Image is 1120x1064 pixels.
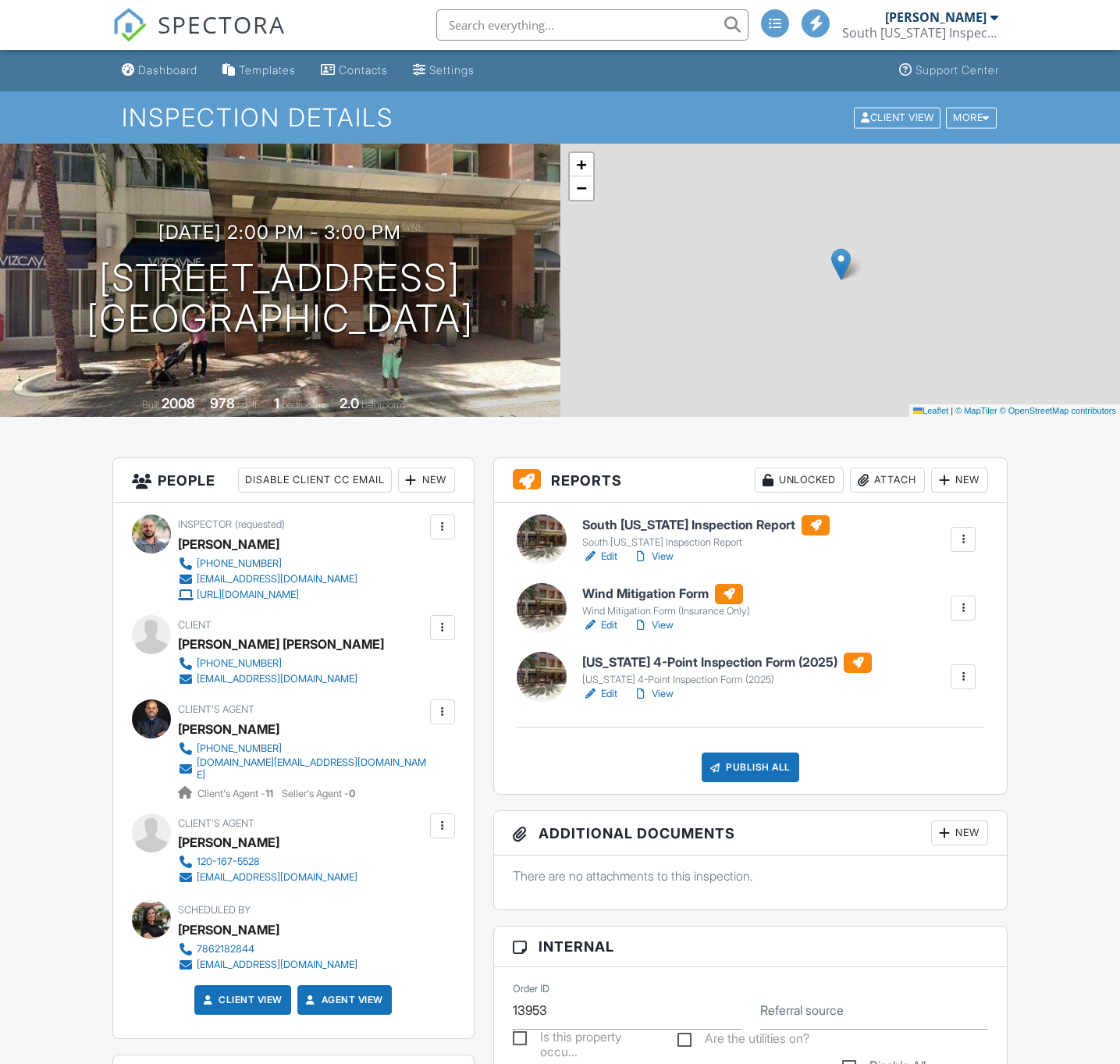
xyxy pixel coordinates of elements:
[178,854,357,870] a: 120-167-5528
[237,399,259,411] span: sq. ft.
[315,56,394,85] a: Contacts
[494,458,1008,503] h3: Reports
[633,686,674,702] a: View
[178,703,254,715] span: Client's Agent
[216,56,302,85] a: Templates
[582,653,872,687] a: [US_STATE] 4-Point Inspection Form (2025) [US_STATE] 4-Point Inspection Form (2025)
[931,820,988,845] div: New
[951,406,953,415] span: |
[831,248,851,280] img: Marker
[197,959,357,971] div: [EMAIL_ADDRESS][DOMAIN_NAME]
[162,395,195,411] div: 2008
[398,468,455,493] div: New
[178,870,357,885] a: [EMAIL_ADDRESS][DOMAIN_NAME]
[178,756,426,781] a: [DOMAIN_NAME][EMAIL_ADDRESS][DOMAIN_NAME]
[494,927,1008,967] h3: Internal
[178,619,212,631] span: Client
[178,656,372,671] a: [PHONE_NUMBER]
[582,617,617,633] a: Edit
[582,584,750,618] a: Wind Mitigation Form Wind Mitigation Form (Insurance Only)
[178,817,254,829] span: Client's Agent
[513,867,989,884] p: There are no attachments to this inspection.
[842,25,998,41] div: South Florida Inspectors
[178,904,251,916] span: Scheduled By
[582,549,617,564] a: Edit
[282,788,355,799] span: Seller's Agent -
[582,515,830,536] h6: South [US_STATE] Inspection Report
[677,1031,809,1051] label: Are the utilities on?
[513,982,549,996] label: Order ID
[197,557,282,570] div: [PHONE_NUMBER]
[178,556,357,571] a: [PHONE_NUMBER]
[197,871,357,884] div: [EMAIL_ADDRESS][DOMAIN_NAME]
[178,717,279,741] div: [PERSON_NAME]
[178,632,384,656] div: [PERSON_NAME] [PERSON_NAME]
[340,395,359,411] div: 2.0
[582,584,750,604] h6: Wind Mitigation Form
[931,468,988,493] div: New
[1000,406,1116,415] a: © OpenStreetMap contributors
[893,56,1005,85] a: Support Center
[576,178,586,197] span: −
[494,811,1008,856] h3: Additional Documents
[178,918,279,941] div: [PERSON_NAME]
[197,943,254,955] div: 7862182844
[265,788,273,799] strong: 11
[197,673,357,685] div: [EMAIL_ADDRESS][DOMAIN_NAME]
[87,258,474,340] h1: [STREET_ADDRESS] [GEOGRAPHIC_DATA]
[407,56,481,85] a: Settings
[200,992,283,1008] a: Client View
[142,399,159,411] span: Built
[197,589,299,601] div: [URL][DOMAIN_NAME]
[885,9,987,25] div: [PERSON_NAME]
[178,941,357,957] a: 7862182844
[576,155,586,174] span: +
[178,671,372,687] a: [EMAIL_ADDRESS][DOMAIN_NAME]
[955,406,997,415] a: © MapTiler
[178,741,426,756] a: [PHONE_NUMBER]
[112,21,286,54] a: SPECTORA
[197,856,260,868] div: 120-167-5528
[913,406,948,415] a: Leaflet
[582,515,830,550] a: South [US_STATE] Inspection Report South [US_STATE] Inspection Report
[197,756,426,781] div: [DOMAIN_NAME][EMAIL_ADDRESS][DOMAIN_NAME]
[158,222,401,243] h3: [DATE] 2:00 pm - 3:00 pm
[158,8,286,41] span: SPECTORA
[349,788,355,799] strong: 0
[274,395,279,411] div: 1
[582,674,872,686] div: [US_STATE] 4-Point Inspection Form (2025)
[850,468,925,493] div: Attach
[436,9,748,41] input: Search everything...
[361,399,406,411] span: bathrooms
[112,8,147,42] img: The Best Home Inspection Software - Spectora
[570,176,593,200] a: Zoom out
[513,1030,659,1049] label: Is this property occupied?
[178,831,279,854] div: [PERSON_NAME]
[178,518,232,530] span: Inspector
[138,63,197,77] div: Dashboard
[852,111,944,123] a: Client View
[582,653,872,673] h6: [US_STATE] 4-Point Inspection Form (2025)
[238,468,392,493] div: Disable Client CC Email
[178,532,279,556] div: [PERSON_NAME]
[178,957,357,973] a: [EMAIL_ADDRESS][DOMAIN_NAME]
[633,617,674,633] a: View
[854,107,940,128] div: Client View
[755,468,844,493] div: Unlocked
[235,518,285,530] span: (requested)
[113,458,474,503] h3: People
[760,1002,844,1019] label: Referral source
[197,657,282,670] div: [PHONE_NUMBER]
[916,63,999,77] div: Support Center
[210,395,235,411] div: 978
[570,153,593,176] a: Zoom in
[702,753,799,782] div: Publish All
[178,587,357,603] a: [URL][DOMAIN_NAME]
[282,399,325,411] span: bedrooms
[339,63,388,77] div: Contacts
[582,605,750,617] div: Wind Mitigation Form (Insurance Only)
[197,573,357,585] div: [EMAIL_ADDRESS][DOMAIN_NAME]
[197,788,276,799] span: Client's Agent -
[582,686,617,702] a: Edit
[116,56,204,85] a: Dashboard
